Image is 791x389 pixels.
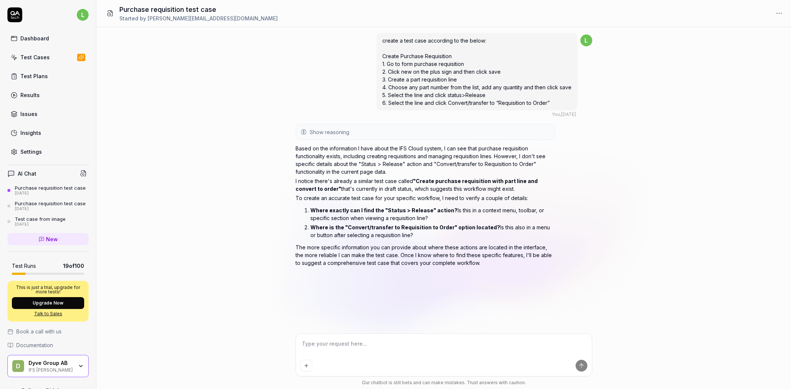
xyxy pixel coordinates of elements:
[580,34,592,46] span: l
[7,88,89,102] a: Results
[7,31,89,46] a: Dashboard
[7,126,89,140] a: Insights
[46,235,58,243] span: New
[552,112,560,117] span: You
[15,185,86,191] div: Purchase requisition test case
[296,194,555,202] p: To create an accurate test case for your specific workflow, I need to verify a couple of details:
[310,207,458,213] strong: Where exactly can I find the "Status > Release" action?
[12,297,84,309] button: Upgrade Now
[20,53,50,61] div: Test Cases
[77,7,89,22] button: l
[20,34,49,42] div: Dashboard
[63,262,84,270] span: 19 of 100
[296,178,538,192] strong: "Create purchase requisition with part line and convert to order"
[18,170,36,177] h4: AI Chat
[16,328,62,335] span: Book a call with us
[20,72,48,80] div: Test Plans
[12,263,36,269] h5: Test Runs
[20,129,41,137] div: Insights
[310,206,555,222] p: Is this in a context menu, toolbar, or specific section when viewing a requisition line?
[310,128,349,136] span: Show reasoning
[7,355,89,377] button: DDyve Group ABIFS [PERSON_NAME]
[552,111,576,118] div: , [DATE]
[7,144,89,159] a: Settings
[296,177,555,193] p: I notice there's already a similar test case called that's currently in draft status, which sugge...
[310,224,500,230] strong: Where is the "Convert/transfer to Requisition to Order" option located?
[296,379,592,386] div: Our chatbot is still beta and can make mistakes. Trust answers with caution.
[12,310,84,317] a: Talk to Sales
[7,328,89,335] a: Book a call with us
[20,91,40,99] div: Results
[382,37,571,106] span: create a test case according to the below: Create Purchase Requisition 1. Go to form purchase req...
[7,216,89,227] a: Test case from image[DATE]
[296,243,555,267] p: The more specific information you can provide about where these actions are located in the interf...
[12,285,84,294] p: This is just a trial, upgrade for more tests!
[15,200,86,206] div: Purchase requisition test case
[12,360,24,372] span: D
[119,4,278,14] h1: Purchase requisition test case
[15,222,66,227] div: [DATE]
[296,124,554,139] button: Show reasoning
[77,9,89,21] span: l
[7,233,89,245] a: New
[16,341,53,349] span: Documentation
[20,148,42,156] div: Settings
[7,107,89,121] a: Issues
[29,366,73,372] div: IFS [PERSON_NAME]
[15,191,86,196] div: [DATE]
[15,216,66,222] div: Test case from image
[310,223,555,239] p: Is this also in a menu or button after selecting a requisition line?
[15,206,86,212] div: [DATE]
[7,50,89,64] a: Test Cases
[148,15,278,21] span: [PERSON_NAME][EMAIL_ADDRESS][DOMAIN_NAME]
[7,185,89,196] a: Purchase requisition test case[DATE]
[300,360,312,372] button: Add attachment
[7,341,89,349] a: Documentation
[7,69,89,83] a: Test Plans
[119,14,278,22] div: Started by
[20,110,37,118] div: Issues
[7,200,89,212] a: Purchase requisition test case[DATE]
[29,360,73,366] div: Dyve Group AB
[296,144,555,176] p: Based on the information I have about the IFS Cloud system, I can see that purchase requisition f...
